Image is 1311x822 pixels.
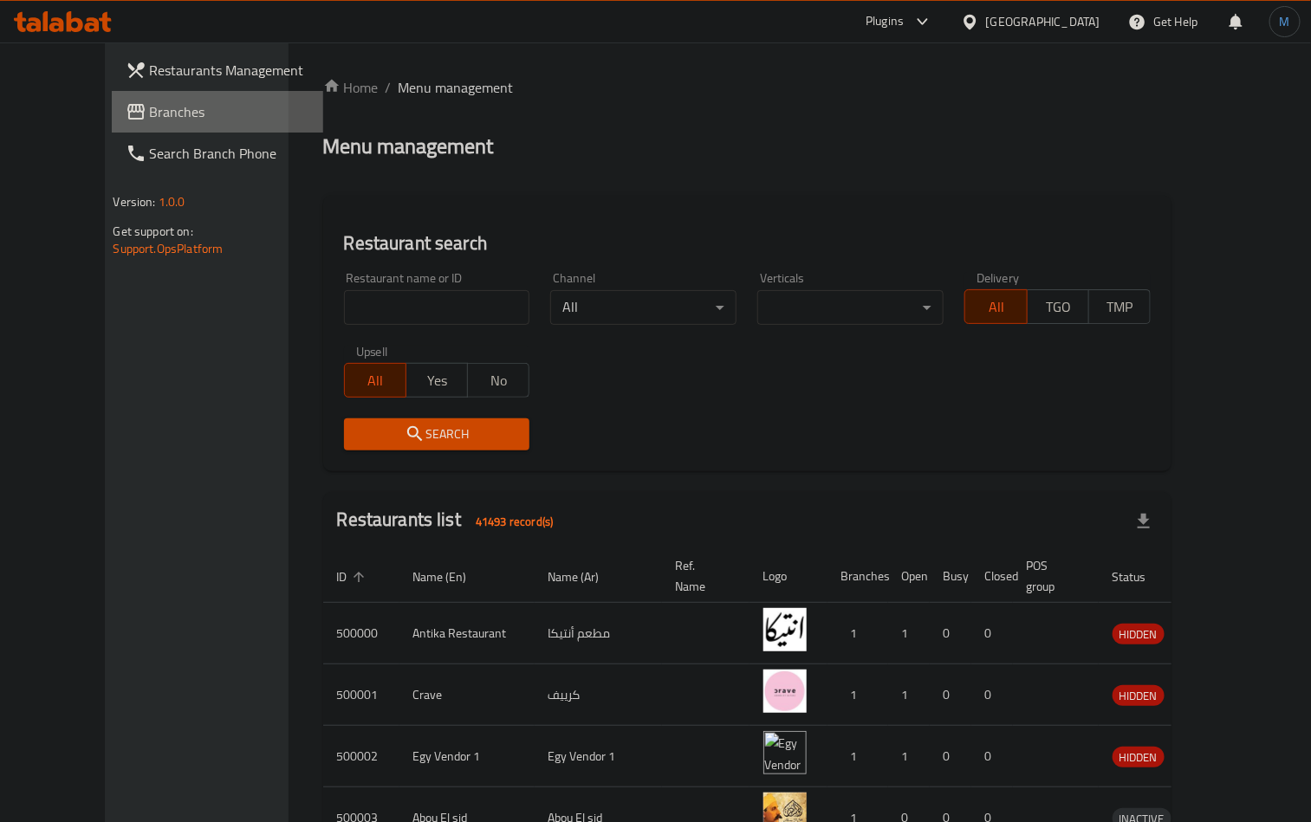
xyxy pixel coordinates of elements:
span: No [475,368,522,393]
button: TGO [1027,289,1089,324]
td: Egy Vendor 1 [399,726,535,787]
img: Crave [763,670,807,713]
li: / [386,77,392,98]
td: 0 [930,726,971,787]
td: 0 [930,603,971,664]
label: Delivery [977,272,1020,284]
td: 1 [827,726,888,787]
div: Export file [1123,501,1165,542]
button: All [344,363,406,398]
div: Plugins [866,11,904,32]
h2: Restaurant search [344,230,1152,256]
div: HIDDEN [1113,624,1165,644]
span: HIDDEN [1113,686,1165,706]
a: Search Branch Phone [112,133,324,174]
th: Logo [750,550,827,603]
span: Get support on: [114,220,193,243]
button: Search [344,418,530,450]
button: TMP [1088,289,1151,324]
td: 500001 [323,664,399,726]
span: HIDDEN [1113,748,1165,767]
span: TMP [1096,294,1144,320]
td: 1 [827,664,888,726]
td: 500002 [323,726,399,787]
span: HIDDEN [1113,625,1165,644]
th: Branches [827,550,888,603]
span: Status [1113,566,1169,587]
span: All [972,294,1020,320]
img: Antika Restaurant [763,608,807,651]
th: Busy [930,550,971,603]
td: 0 [971,664,1013,726]
td: مطعم أنتيكا [535,603,662,664]
span: 1.0.0 [159,191,185,213]
div: All [550,290,737,325]
span: TGO [1035,294,1082,320]
td: 0 [971,726,1013,787]
img: Egy Vendor 1 [763,731,807,774]
td: 0 [930,664,971,726]
div: HIDDEN [1113,685,1165,706]
div: ​ [757,290,944,325]
span: Name (En) [413,566,490,587]
span: Restaurants Management [150,60,310,81]
span: Menu management [399,77,514,98]
td: 1 [827,603,888,664]
div: HIDDEN [1113,747,1165,767]
span: M [1280,12,1290,31]
span: Yes [413,368,461,393]
span: ID [337,566,370,587]
input: Search for restaurant name or ID.. [344,290,530,325]
td: 1 [888,726,930,787]
th: Open [888,550,930,603]
th: Closed [971,550,1013,603]
div: [GEOGRAPHIC_DATA] [986,12,1100,31]
td: 0 [971,603,1013,664]
button: Yes [406,363,468,398]
nav: breadcrumb [323,77,1172,98]
td: 500000 [323,603,399,664]
td: كرييف [535,664,662,726]
span: POS group [1027,555,1078,597]
td: Crave [399,664,535,726]
span: Version: [114,191,156,213]
div: Total records count [465,508,563,535]
span: Ref. Name [676,555,729,597]
td: Egy Vendor 1 [535,726,662,787]
span: All [352,368,399,393]
span: Search Branch Phone [150,143,310,164]
h2: Restaurants list [337,507,564,535]
a: Branches [112,91,324,133]
td: 1 [888,603,930,664]
span: Search [358,424,516,445]
button: No [467,363,529,398]
td: Antika Restaurant [399,603,535,664]
td: 1 [888,664,930,726]
a: Restaurants Management [112,49,324,91]
a: Support.OpsPlatform [114,237,224,260]
span: Name (Ar) [548,566,622,587]
label: Upsell [356,346,388,358]
span: Branches [150,101,310,122]
span: 41493 record(s) [465,514,563,530]
button: All [964,289,1027,324]
h2: Menu management [323,133,494,160]
a: Home [323,77,379,98]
